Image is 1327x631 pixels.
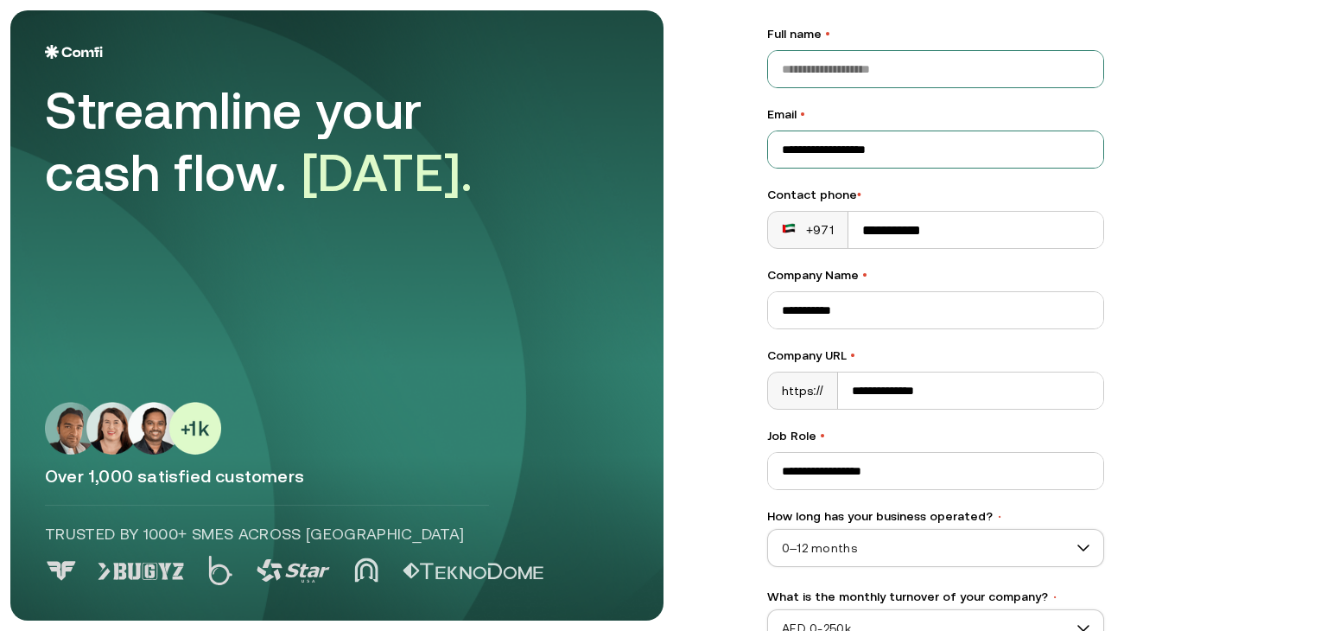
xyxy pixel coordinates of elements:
[208,556,232,585] img: Logo 2
[45,523,489,545] p: Trusted by 1000+ SMEs across [GEOGRAPHIC_DATA]
[767,588,1104,606] label: What is the monthly turnover of your company?
[45,561,78,581] img: Logo 0
[302,143,473,202] span: [DATE].
[98,563,184,580] img: Logo 1
[850,348,855,362] span: •
[767,507,1104,526] label: How long has your business operated?
[403,563,543,580] img: Logo 5
[800,107,805,121] span: •
[257,559,330,583] img: Logo 3
[768,535,1103,561] span: 0–12 months
[857,188,861,201] span: •
[767,427,1104,445] label: Job Role
[767,266,1104,284] label: Company Name
[825,27,830,41] span: •
[820,429,825,443] span: •
[45,80,529,204] div: Streamline your cash flow.
[1051,591,1058,603] span: •
[862,268,867,282] span: •
[767,25,1104,43] label: Full name
[782,221,834,239] div: +971
[767,105,1104,124] label: Email
[767,186,1104,204] div: Contact phone
[768,373,838,409] div: https://
[45,465,629,488] p: Over 1,000 satisfied customers
[767,347,1104,365] label: Company URL
[354,558,378,583] img: Logo 4
[45,45,103,59] img: Logo
[996,511,1003,523] span: •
